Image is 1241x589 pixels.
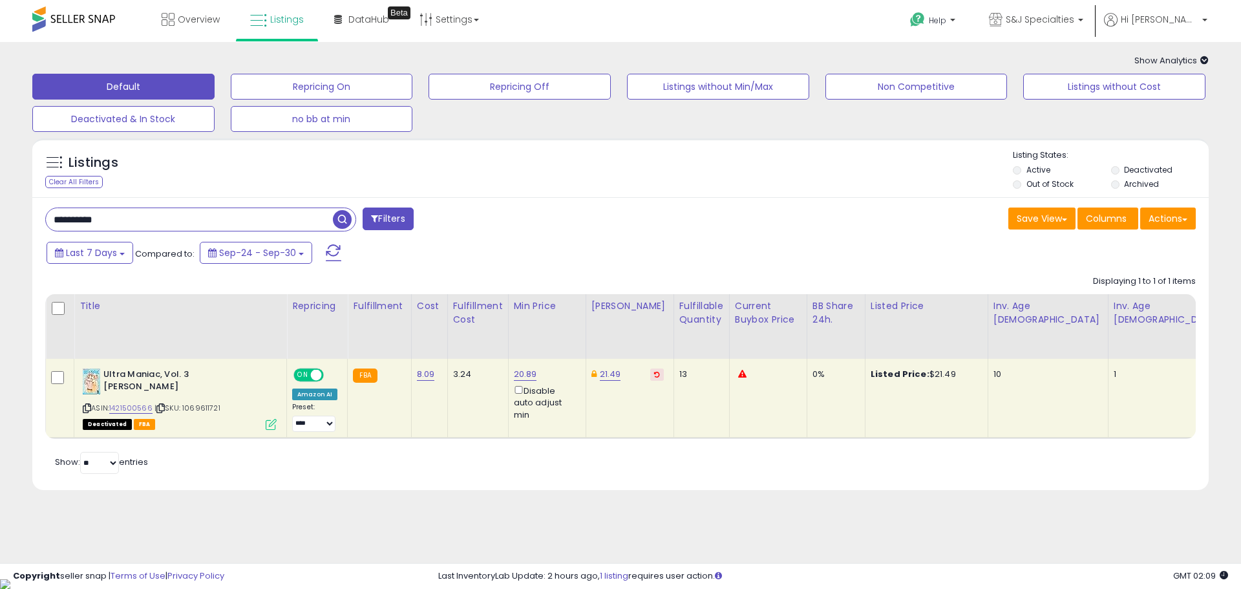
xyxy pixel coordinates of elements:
[353,299,405,313] div: Fulfillment
[812,299,860,327] div: BB Share 24h.
[292,389,337,400] div: Amazon AI
[1173,570,1228,582] span: 2025-10-9 02:09 GMT
[69,154,118,172] h5: Listings
[167,570,224,582] a: Privacy Policy
[32,74,215,100] button: Default
[1008,208,1076,230] button: Save View
[453,369,498,380] div: 3.24
[1026,178,1074,189] label: Out of Stock
[735,299,801,327] div: Current Buybox Price
[55,456,148,468] span: Show: entries
[871,368,929,380] b: Listed Price:
[600,570,628,582] a: 1 listing
[47,242,133,264] button: Last 7 Days
[13,570,60,582] strong: Copyright
[1104,13,1207,42] a: Hi [PERSON_NAME]
[929,15,946,26] span: Help
[679,369,719,380] div: 13
[111,570,165,582] a: Terms of Use
[1023,74,1205,100] button: Listings without Cost
[1134,54,1209,67] span: Show Analytics
[134,419,156,430] span: FBA
[453,299,503,327] div: Fulfillment Cost
[600,368,621,381] a: 21.49
[627,74,809,100] button: Listings without Min/Max
[178,13,220,26] span: Overview
[80,299,281,313] div: Title
[1121,13,1198,26] span: Hi [PERSON_NAME]
[871,369,978,380] div: $21.49
[231,74,413,100] button: Repricing On
[1124,178,1159,189] label: Archived
[591,299,668,313] div: [PERSON_NAME]
[871,299,982,313] div: Listed Price
[1077,208,1138,230] button: Columns
[363,208,413,230] button: Filters
[514,383,576,421] div: Disable auto adjust min
[295,370,311,381] span: ON
[388,6,410,19] div: Tooltip anchor
[514,299,580,313] div: Min Price
[417,368,435,381] a: 8.09
[109,403,153,414] a: 1421500566
[993,299,1103,327] div: Inv. Age [DEMOGRAPHIC_DATA]
[1013,149,1208,162] p: Listing States:
[1124,164,1172,175] label: Deactivated
[353,369,377,383] small: FBA
[32,106,215,132] button: Deactivated & In Stock
[993,369,1098,380] div: 10
[429,74,611,100] button: Repricing Off
[812,369,855,380] div: 0%
[1006,13,1074,26] span: S&J Specialties
[1140,208,1196,230] button: Actions
[231,106,413,132] button: no bb at min
[219,246,296,259] span: Sep-24 - Sep-30
[825,74,1008,100] button: Non Competitive
[135,248,195,260] span: Compared to:
[1026,164,1050,175] label: Active
[1086,212,1127,225] span: Columns
[66,246,117,259] span: Last 7 Days
[292,299,342,313] div: Repricing
[438,570,1228,583] div: Last InventoryLab Update: 2 hours ago, requires user action.
[900,2,968,42] a: Help
[270,13,304,26] span: Listings
[348,13,389,26] span: DataHub
[83,369,277,429] div: ASIN:
[514,368,537,381] a: 20.89
[292,403,337,432] div: Preset:
[83,369,100,394] img: 51D7V7hrz-L._SL40_.jpg
[417,299,442,313] div: Cost
[679,299,724,327] div: Fulfillable Quantity
[83,419,132,430] span: All listings that are unavailable for purchase on Amazon for any reason other than out-of-stock
[909,12,926,28] i: Get Help
[103,369,260,396] b: Ultra Maniac, Vol. 3 [PERSON_NAME]
[1114,299,1223,327] div: Inv. Age [DEMOGRAPHIC_DATA]
[1093,275,1196,288] div: Displaying 1 to 1 of 1 items
[45,176,103,188] div: Clear All Filters
[200,242,312,264] button: Sep-24 - Sep-30
[154,403,220,413] span: | SKU: 1069611721
[1114,369,1218,380] div: 1
[13,570,224,583] div: seller snap | |
[322,370,343,381] span: OFF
